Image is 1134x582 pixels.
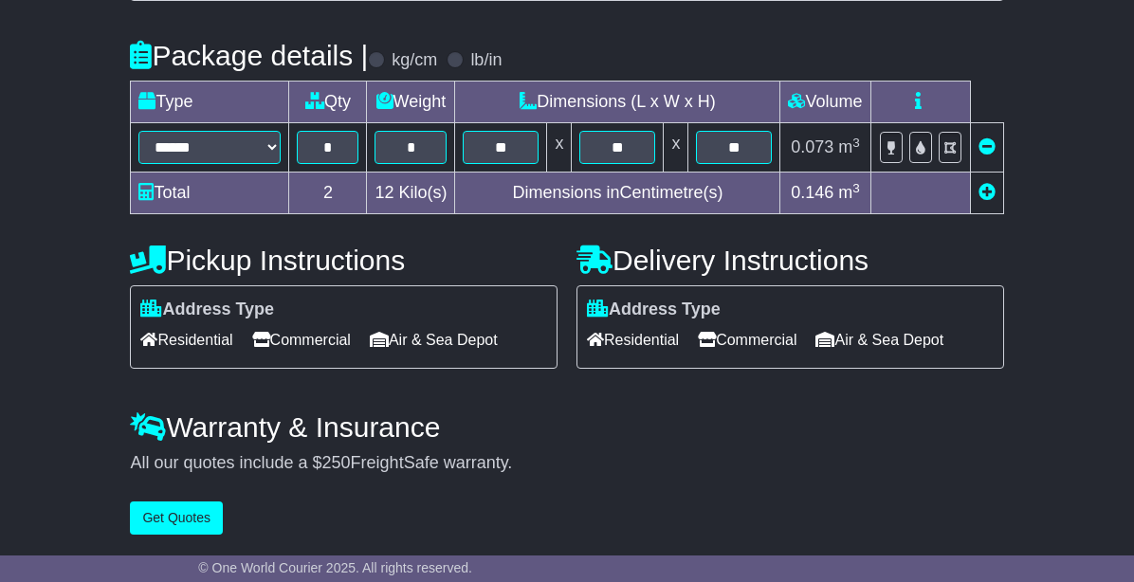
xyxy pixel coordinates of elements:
span: © One World Courier 2025. All rights reserved. [198,560,472,575]
sup: 3 [852,136,860,150]
span: Residential [140,325,232,355]
label: Address Type [140,300,274,320]
a: Remove this item [979,137,996,156]
a: Add new item [979,183,996,202]
span: 0.146 [791,183,833,202]
label: Address Type [587,300,721,320]
span: m [838,137,860,156]
span: Air & Sea Depot [815,325,943,355]
button: Get Quotes [130,501,223,535]
td: Dimensions (L x W x H) [455,82,780,123]
div: All our quotes include a $ FreightSafe warranty. [130,453,1003,474]
td: Type [131,82,289,123]
td: x [664,123,688,173]
td: Dimensions in Centimetre(s) [455,173,780,214]
span: 12 [375,183,393,202]
h4: Warranty & Insurance [130,411,1003,443]
sup: 3 [852,181,860,195]
td: Weight [367,82,455,123]
span: 250 [322,453,351,472]
td: Total [131,173,289,214]
td: x [547,123,572,173]
span: Air & Sea Depot [370,325,498,355]
label: kg/cm [392,50,437,71]
span: Commercial [698,325,796,355]
h4: Pickup Instructions [130,245,558,276]
h4: Package details | [130,40,368,71]
label: lb/in [470,50,502,71]
td: Qty [289,82,367,123]
td: Kilo(s) [367,173,455,214]
td: Volume [780,82,870,123]
span: Commercial [252,325,351,355]
span: Residential [587,325,679,355]
h4: Delivery Instructions [576,245,1004,276]
td: 2 [289,173,367,214]
span: m [838,183,860,202]
span: 0.073 [791,137,833,156]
